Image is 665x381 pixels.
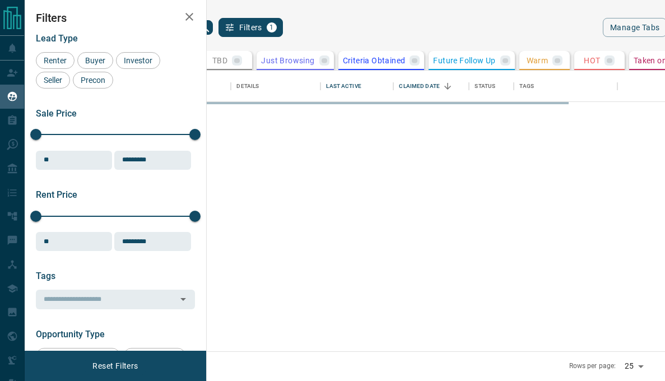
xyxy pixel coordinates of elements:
[212,57,227,64] p: TBD
[218,18,283,37] button: Filters1
[77,52,113,69] div: Buyer
[36,11,195,25] h2: Filters
[152,71,231,102] div: Name
[81,56,109,65] span: Buyer
[584,57,600,64] p: HOT
[469,71,514,102] div: Status
[236,71,259,102] div: Details
[440,78,455,94] button: Sort
[73,72,113,89] div: Precon
[36,33,78,44] span: Lead Type
[569,361,616,371] p: Rows per page:
[514,71,617,102] div: Tags
[475,71,495,102] div: Status
[519,71,534,102] div: Tags
[36,189,77,200] span: Rent Price
[326,71,361,102] div: Last Active
[175,291,191,307] button: Open
[116,52,160,69] div: Investor
[320,71,393,102] div: Last Active
[393,71,469,102] div: Claimed Date
[36,271,55,281] span: Tags
[40,56,71,65] span: Renter
[36,52,75,69] div: Renter
[268,24,276,31] span: 1
[527,57,548,64] p: Warm
[261,57,314,64] p: Just Browsing
[40,76,66,85] span: Seller
[231,71,320,102] div: Details
[85,356,145,375] button: Reset Filters
[399,71,440,102] div: Claimed Date
[36,329,105,340] span: Opportunity Type
[36,72,70,89] div: Seller
[36,108,77,119] span: Sale Price
[120,56,156,65] span: Investor
[433,57,495,64] p: Future Follow Up
[343,57,406,64] p: Criteria Obtained
[77,76,109,85] span: Precon
[620,358,647,374] div: 25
